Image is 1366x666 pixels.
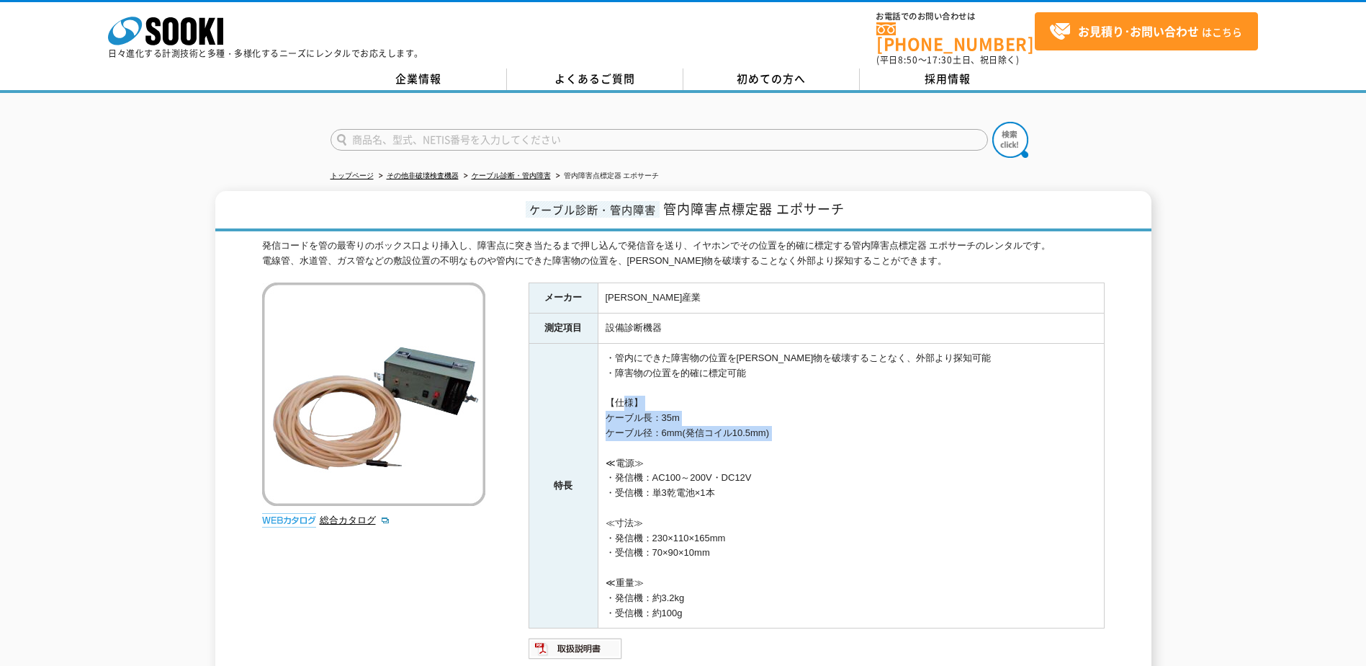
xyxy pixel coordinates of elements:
a: その他非破壊検査機器 [387,172,459,179]
th: 測定項目 [529,314,598,344]
a: 初めての方へ [683,68,860,90]
span: 管内障害点標定器 エポサーチ [663,199,845,218]
td: [PERSON_NAME]産業 [598,283,1104,314]
img: btn_search.png [992,122,1028,158]
li: 管内障害点標定器 エポサーチ [553,169,660,184]
span: (平日 ～ 土日、祝日除く) [876,53,1019,66]
a: トップページ [331,172,374,179]
span: 17:30 [927,53,953,66]
td: ・管内にできた障害物の位置を[PERSON_NAME]物を破壊することなく、外部より探知可能 ・障害物の位置を的確に標定可能 【仕様】 ケーブル長：35m ケーブル径：6mm(発信コイル10.5... [598,344,1104,629]
img: 取扱説明書 [529,637,623,660]
th: メーカー [529,283,598,314]
input: 商品名、型式、NETIS番号を入力してください [331,129,988,151]
a: 取扱説明書 [529,647,623,658]
a: よくあるご質問 [507,68,683,90]
a: ケーブル診断・管内障害 [472,172,551,179]
img: webカタログ [262,513,316,528]
th: 特長 [529,344,598,629]
span: お電話でのお問い合わせは [876,12,1035,21]
img: 管内障害点標定器 エポサーチ [262,283,485,506]
p: 日々進化する計測技術と多種・多様化するニーズにレンタルでお応えします。 [108,49,423,58]
a: 企業情報 [331,68,507,90]
a: 総合カタログ [320,515,390,525]
a: お見積り･お問い合わせはこちら [1035,12,1258,50]
td: 設備診断機器 [598,314,1104,344]
strong: お見積り･お問い合わせ [1078,22,1199,40]
div: 発信コードを管の最寄りのボックス口より挿入し、障害点に突き当たるまで押し込んで発信音を送り、イヤホンでその位置を的確に標定する管内障害点標定器 エポサーチのレンタルです。 電線管、水道管、ガス管... [262,239,1105,269]
span: はこちら [1049,21,1242,43]
span: 初めての方へ [737,71,806,86]
a: [PHONE_NUMBER] [876,22,1035,52]
span: ケーブル診断・管内障害 [526,201,660,218]
span: 8:50 [898,53,918,66]
a: 採用情報 [860,68,1036,90]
